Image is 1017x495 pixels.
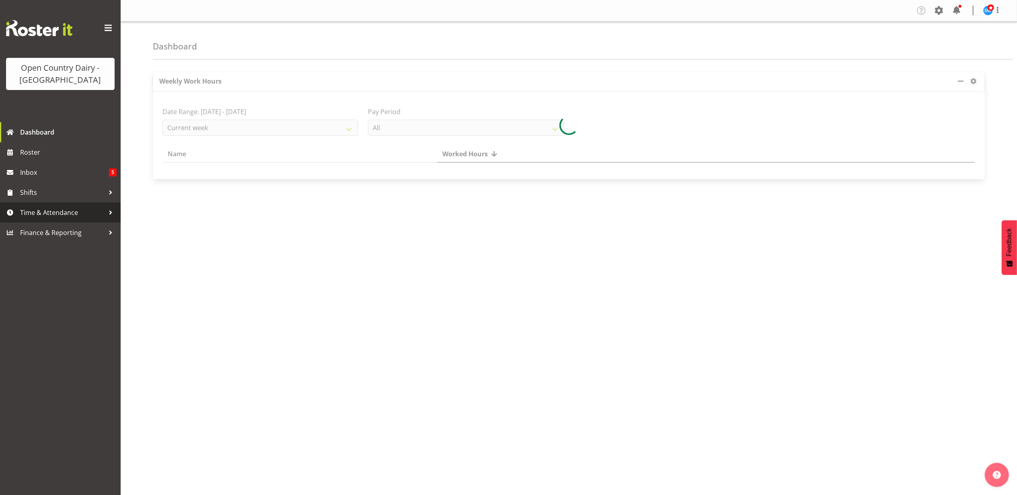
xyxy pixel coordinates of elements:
[20,207,105,219] span: Time & Attendance
[20,126,117,138] span: Dashboard
[20,186,105,198] span: Shifts
[109,168,117,176] span: 5
[153,42,197,51] h4: Dashboard
[20,146,117,158] span: Roster
[993,471,1001,479] img: help-xxl-2.png
[20,227,105,239] span: Finance & Reporting
[14,62,107,86] div: Open Country Dairy - [GEOGRAPHIC_DATA]
[1002,220,1017,275] button: Feedback - Show survey
[983,6,993,15] img: steve-webb7510.jpg
[20,166,109,178] span: Inbox
[1006,228,1013,256] span: Feedback
[6,20,72,36] img: Rosterit website logo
